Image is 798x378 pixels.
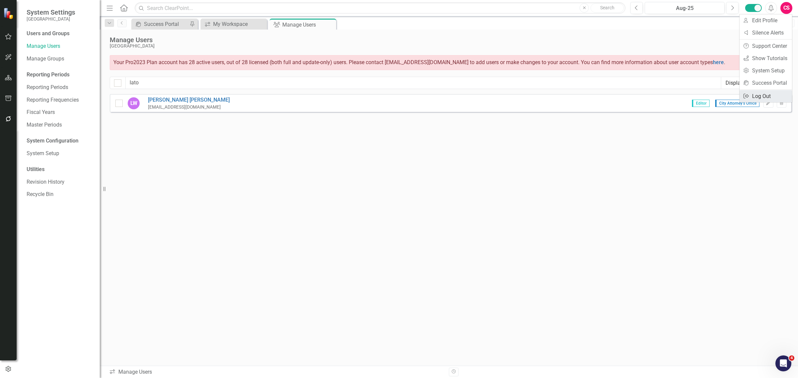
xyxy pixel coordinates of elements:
[27,137,93,145] div: System Configuration
[27,178,93,186] a: Revision History
[133,20,188,28] a: Success Portal
[775,355,791,371] iframe: Intercom live chat
[713,59,724,65] a: here
[27,121,93,129] a: Master Periods
[27,16,75,22] small: [GEOGRAPHIC_DATA]
[27,150,93,157] a: System Setup
[202,20,265,28] a: My Workspace
[128,97,140,109] div: LW
[27,55,93,63] a: Manage Groups
[739,64,792,77] a: System Setup
[780,2,792,14] button: CS
[647,4,722,12] div: Aug-25
[739,90,792,102] a: Log Out
[135,2,625,14] input: Search ClearPoint...
[27,191,93,198] a: Recycle Bin
[27,8,75,16] span: System Settings
[726,79,776,87] div: Display All Users
[148,104,230,110] div: [EMAIL_ADDRESS][DOMAIN_NAME]
[692,100,710,107] span: Editor
[27,166,93,173] div: Utilities
[27,109,93,116] a: Fiscal Years
[110,36,761,44] div: Manage Users
[645,2,725,14] button: Aug-25
[739,77,792,89] a: Success Portal
[109,368,444,376] div: Manage Users
[739,40,792,52] a: Support Center
[27,71,93,79] div: Reporting Periods
[110,44,761,48] div: [GEOGRAPHIC_DATA]
[148,96,230,104] a: [PERSON_NAME] [PERSON_NAME]
[3,8,15,19] img: ClearPoint Strategy
[739,14,792,27] a: Edit Profile
[213,20,265,28] div: My Workspace
[715,100,759,107] span: City Attorney's Office
[113,59,725,65] span: Your Pro2023 Plan account has 28 active users, out of 28 licensed (both full and update-only) use...
[789,355,794,361] span: 4
[282,21,334,29] div: Manage Users
[27,30,93,38] div: Users and Groups
[739,52,792,64] a: Show Tutorials
[600,5,614,10] span: Search
[27,84,93,91] a: Reporting Periods
[144,20,188,28] div: Success Portal
[27,96,93,104] a: Reporting Frequencies
[591,3,624,13] button: Search
[27,43,93,50] a: Manage Users
[739,27,792,39] a: Silence Alerts
[125,77,721,89] input: Filter Users...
